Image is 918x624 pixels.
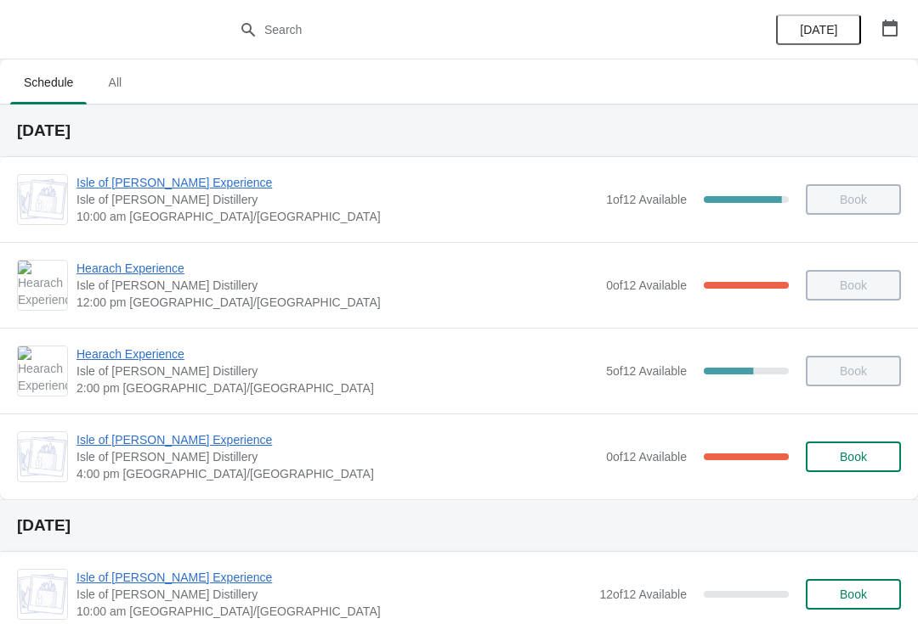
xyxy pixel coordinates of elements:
[18,436,67,477] img: Isle of Harris Gin Experience | Isle of Harris Distillery | 4:00 pm Europe/London
[76,603,591,620] span: 10:00 am [GEOGRAPHIC_DATA]/[GEOGRAPHIC_DATA]
[76,346,598,363] span: Hearach Experience
[606,364,687,378] span: 5 of 12 Available
[263,14,688,45] input: Search
[76,448,598,465] span: Isle of [PERSON_NAME] Distillery
[18,574,67,615] img: Isle of Harris Gin Experience | Isle of Harris Distillery | 10:00 am Europe/London
[76,465,598,482] span: 4:00 pm [GEOGRAPHIC_DATA]/[GEOGRAPHIC_DATA]
[76,191,598,208] span: Isle of [PERSON_NAME] Distillery
[806,441,901,472] button: Book
[17,122,901,139] h2: [DATE]
[76,586,591,603] span: Isle of [PERSON_NAME] Distillery
[76,379,598,396] span: 2:00 pm [GEOGRAPHIC_DATA]/[GEOGRAPHIC_DATA]
[840,587,867,601] span: Book
[76,260,598,277] span: Hearach Experience
[18,346,67,396] img: Hearach Experience | Isle of Harris Distillery | 2:00 pm Europe/London
[606,193,687,206] span: 1 of 12 Available
[800,23,837,37] span: [DATE]
[840,450,867,464] span: Book
[76,431,598,448] span: Isle of [PERSON_NAME] Experience
[606,450,687,464] span: 0 of 12 Available
[76,174,598,191] span: Isle of [PERSON_NAME] Experience
[806,579,901,610] button: Book
[76,208,598,225] span: 10:00 am [GEOGRAPHIC_DATA]/[GEOGRAPHIC_DATA]
[18,261,67,310] img: Hearach Experience | Isle of Harris Distillery | 12:00 pm Europe/London
[76,294,598,311] span: 12:00 pm [GEOGRAPHIC_DATA]/[GEOGRAPHIC_DATA]
[76,277,598,294] span: Isle of [PERSON_NAME] Distillery
[93,67,136,98] span: All
[76,569,591,586] span: Isle of [PERSON_NAME] Experience
[76,363,598,379] span: Isle of [PERSON_NAME] Distillery
[17,517,901,534] h2: [DATE]
[10,67,87,98] span: Schedule
[606,278,687,292] span: 0 of 12 Available
[599,587,687,601] span: 12 of 12 Available
[776,14,861,45] button: [DATE]
[18,179,67,220] img: Isle of Harris Gin Experience | Isle of Harris Distillery | 10:00 am Europe/London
